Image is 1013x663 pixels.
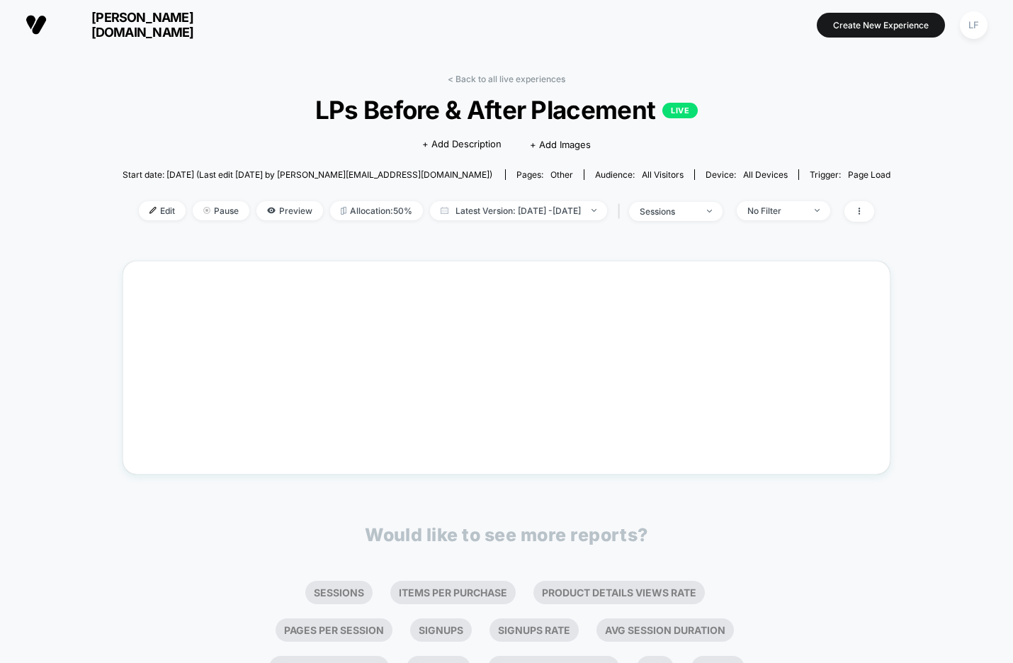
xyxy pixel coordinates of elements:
[960,11,987,39] div: LF
[815,209,820,212] img: end
[956,11,992,40] button: LF
[707,210,712,212] img: end
[694,169,798,180] span: Device:
[21,9,232,40] button: [PERSON_NAME][DOMAIN_NAME]
[139,201,186,220] span: Edit
[422,137,502,152] span: + Add Description
[596,618,734,642] li: Avg Session Duration
[533,581,705,604] li: Product Details Views Rate
[592,209,596,212] img: end
[810,169,890,180] div: Trigger:
[203,207,210,214] img: end
[595,169,684,180] div: Audience:
[662,103,698,118] p: LIVE
[640,206,696,217] div: sessions
[161,95,851,125] span: LPs Before & After Placement
[848,169,890,180] span: Page Load
[26,14,47,35] img: Visually logo
[330,201,423,220] span: Allocation: 50%
[614,201,629,222] span: |
[441,207,448,214] img: calendar
[256,201,323,220] span: Preview
[410,618,472,642] li: Signups
[365,524,648,545] p: Would like to see more reports?
[341,207,346,215] img: rebalance
[390,581,516,604] li: Items Per Purchase
[489,618,579,642] li: Signups Rate
[305,581,373,604] li: Sessions
[747,205,804,216] div: No Filter
[193,201,249,220] span: Pause
[817,13,945,38] button: Create New Experience
[276,618,392,642] li: Pages Per Session
[149,207,157,214] img: edit
[123,169,492,180] span: Start date: [DATE] (Last edit [DATE] by [PERSON_NAME][EMAIL_ADDRESS][DOMAIN_NAME])
[550,169,573,180] span: other
[448,74,565,84] a: < Back to all live experiences
[642,169,684,180] span: All Visitors
[430,201,607,220] span: Latest Version: [DATE] - [DATE]
[57,10,227,40] span: [PERSON_NAME][DOMAIN_NAME]
[743,169,788,180] span: all devices
[516,169,573,180] div: Pages:
[530,139,591,150] span: + Add Images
